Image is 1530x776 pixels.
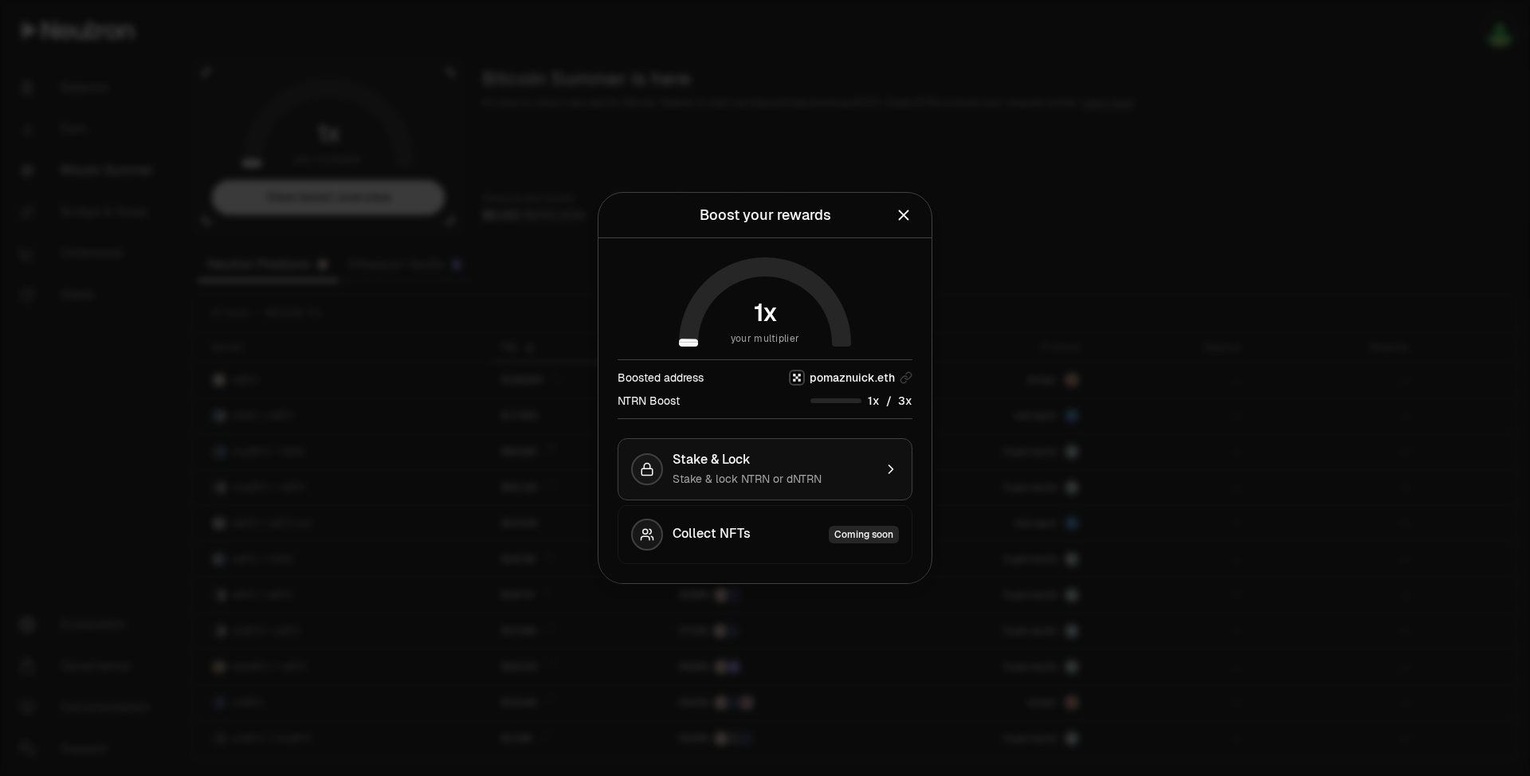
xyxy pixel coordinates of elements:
button: Stake & LockStake & lock NTRN or dNTRN [618,438,912,500]
span: Collect NFTs [673,526,751,543]
div: Boost your rewards [700,204,831,226]
div: / [810,392,912,409]
img: OKX Wallet [790,371,803,384]
span: your multiplier [731,331,800,347]
button: Collect NFTsComing soon [618,505,912,564]
button: Close [895,204,912,226]
span: pomaznuick.eth [810,370,895,386]
span: Stake & lock NTRN or dNTRN [673,472,822,486]
button: OKX Walletpomaznuick.eth [789,370,912,386]
div: Boosted address [618,370,704,386]
div: Coming soon [829,526,899,543]
div: NTRN Boost [618,393,680,409]
span: Stake & Lock [673,452,751,468]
